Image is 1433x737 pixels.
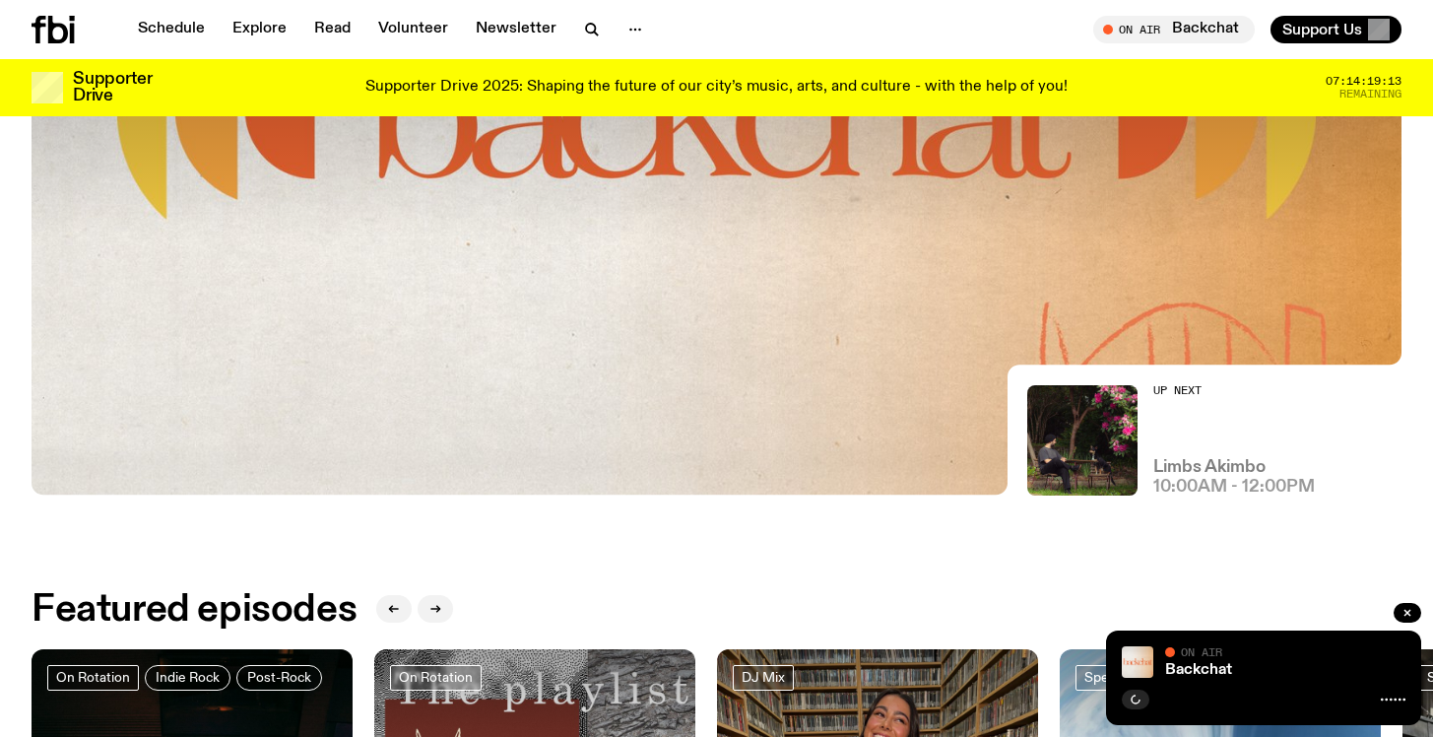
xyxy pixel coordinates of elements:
h3: Supporter Drive [73,71,152,104]
span: Support Us [1282,21,1362,38]
a: DJ Mix [733,665,794,691]
a: Schedule [126,16,217,43]
a: Post-Rock [236,665,322,691]
a: Backchat [1165,662,1232,678]
span: Indie Rock [156,670,220,685]
span: Specialist [1084,670,1143,685]
span: On Air [1181,645,1222,658]
p: Supporter Drive 2025: Shaping the future of our city’s music, arts, and culture - with the help o... [365,79,1068,97]
a: Indie Rock [145,665,230,691]
span: DJ Mix [742,670,785,685]
a: Specialist [1075,665,1152,691]
span: Remaining [1339,89,1401,100]
span: On Rotation [399,670,473,685]
img: Jackson sits at an outdoor table, legs crossed and gazing at a black and brown dog also sitting a... [1027,385,1138,496]
a: Read [302,16,362,43]
a: Newsletter [464,16,568,43]
h2: Up Next [1153,385,1315,396]
button: On AirBackchat [1093,16,1255,43]
a: Explore [221,16,298,43]
a: Limbs Akimbo [1153,459,1266,476]
button: Support Us [1270,16,1401,43]
a: Volunteer [366,16,460,43]
a: On Rotation [47,665,139,691]
span: Post-Rock [247,670,311,685]
h2: Featured episodes [32,592,357,628]
span: 07:14:19:13 [1326,76,1401,87]
span: On Rotation [56,670,130,685]
span: 10:00am - 12:00pm [1153,479,1315,496]
a: On Rotation [390,665,482,691]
